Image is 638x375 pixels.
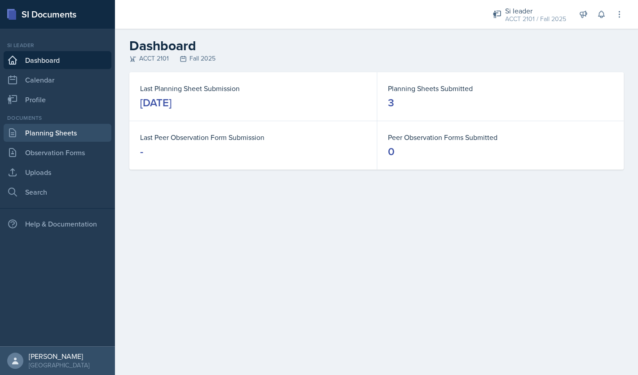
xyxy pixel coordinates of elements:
[4,41,111,49] div: Si leader
[129,54,624,63] div: ACCT 2101 Fall 2025
[140,132,366,143] dt: Last Peer Observation Form Submission
[388,132,613,143] dt: Peer Observation Forms Submitted
[505,5,566,16] div: Si leader
[388,144,395,159] div: 0
[140,96,172,110] div: [DATE]
[140,83,366,94] dt: Last Planning Sheet Submission
[29,352,89,361] div: [PERSON_NAME]
[4,163,111,181] a: Uploads
[4,91,111,109] a: Profile
[4,124,111,142] a: Planning Sheets
[4,51,111,69] a: Dashboard
[29,361,89,370] div: [GEOGRAPHIC_DATA]
[4,215,111,233] div: Help & Documentation
[505,14,566,24] div: ACCT 2101 / Fall 2025
[140,144,143,159] div: -
[129,38,624,54] h2: Dashboard
[4,183,111,201] a: Search
[4,144,111,161] a: Observation Forms
[388,83,613,94] dt: Planning Sheets Submitted
[388,96,394,110] div: 3
[4,71,111,89] a: Calendar
[4,114,111,122] div: Documents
